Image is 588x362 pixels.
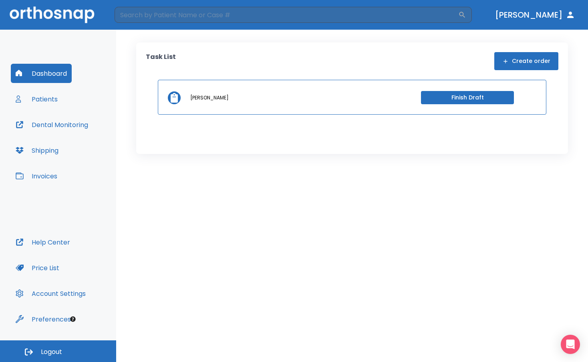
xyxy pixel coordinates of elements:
p: Task List [146,52,176,70]
button: Create order [494,52,558,70]
button: Account Settings [11,284,91,303]
button: Dental Monitoring [11,115,93,134]
button: Finish Draft [421,91,514,104]
button: Invoices [11,166,62,186]
div: Tooltip anchor [69,315,77,323]
button: Shipping [11,141,63,160]
div: Open Intercom Messenger [561,335,580,354]
p: [PERSON_NAME] [190,94,229,101]
button: [PERSON_NAME] [492,8,578,22]
button: Dashboard [11,64,72,83]
img: Orthosnap [10,6,95,23]
span: Logout [41,348,62,356]
button: Patients [11,89,62,109]
button: Preferences [11,309,76,329]
input: Search by Patient Name or Case # [115,7,458,23]
button: Price List [11,258,64,277]
button: Help Center [11,233,75,252]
